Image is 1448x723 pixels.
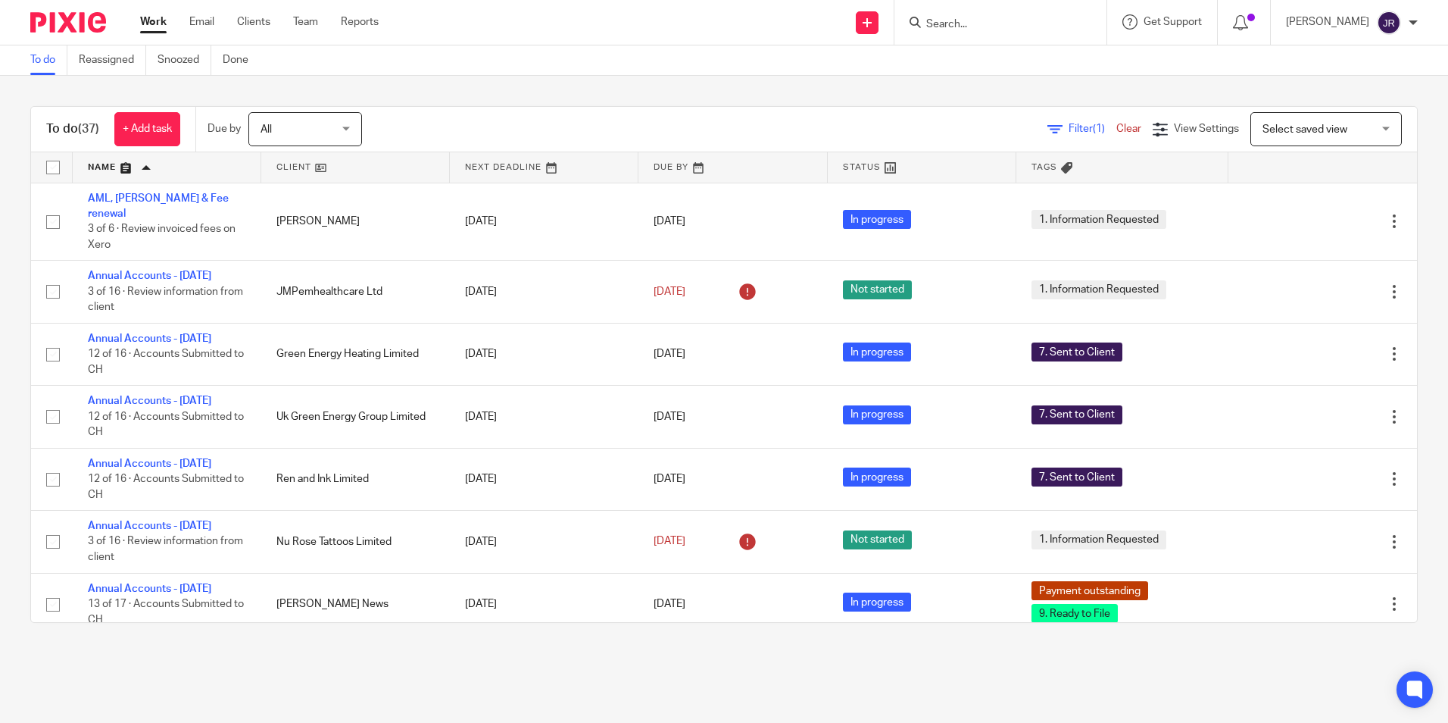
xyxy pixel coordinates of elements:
[654,599,685,609] span: [DATE]
[1031,343,1122,361] span: 7. Sent to Client
[88,412,244,438] span: 12 of 16 · Accounts Submitted to CH
[79,45,146,75] a: Reassigned
[1031,531,1166,549] span: 1. Information Requested
[450,573,638,635] td: [DATE]
[1093,124,1105,134] span: (1)
[450,261,638,323] td: [DATE]
[450,448,638,510] td: [DATE]
[1031,210,1166,229] span: 1. Information Requested
[654,412,685,422] span: [DATE]
[261,183,450,261] td: [PERSON_NAME]
[158,45,211,75] a: Snoozed
[341,14,379,30] a: Reports
[1377,11,1401,35] img: svg%3E
[654,286,685,297] span: [DATE]
[1262,124,1347,135] span: Select saved view
[88,599,244,625] span: 13 of 17 · Accounts Submitted to CH
[88,349,244,375] span: 12 of 16 · Accounts Submitted to CH
[88,396,211,406] a: Annual Accounts - [DATE]
[1031,581,1148,600] span: Payment outstanding
[654,216,685,227] span: [DATE]
[1144,17,1202,27] span: Get Support
[88,521,211,531] a: Annual Accounts - [DATE]
[1069,124,1116,134] span: Filter
[208,121,241,136] p: Due by
[843,468,911,487] span: In progress
[88,584,211,594] a: Annual Accounts - [DATE]
[1031,405,1122,424] span: 7. Sent to Client
[261,386,450,448] td: Uk Green Energy Group Limited
[261,323,450,385] td: Green Energy Heating Limited
[140,14,167,30] a: Work
[843,210,911,229] span: In progress
[261,573,450,635] td: [PERSON_NAME] News
[843,280,912,299] span: Not started
[450,386,638,448] td: [DATE]
[88,333,211,344] a: Annual Accounts - [DATE]
[261,124,272,135] span: All
[261,511,450,573] td: Nu Rose Tattoos Limited
[261,448,450,510] td: Ren and Ink Limited
[925,18,1061,32] input: Search
[843,405,911,424] span: In progress
[654,474,685,484] span: [DATE]
[1174,124,1239,134] span: View Settings
[237,14,270,30] a: Clients
[223,45,260,75] a: Done
[30,12,106,33] img: Pixie
[450,511,638,573] td: [DATE]
[654,537,685,547] span: [DATE]
[88,193,229,219] a: AML, [PERSON_NAME] & Fee renewal
[1031,163,1057,171] span: Tags
[189,14,214,30] a: Email
[450,183,638,261] td: [DATE]
[293,14,318,30] a: Team
[88,224,236,250] span: 3 of 6 · Review invoiced fees on Xero
[88,459,211,469] a: Annual Accounts - [DATE]
[88,537,243,563] span: 3 of 16 · Review information from client
[1031,280,1166,299] span: 1. Information Requested
[1286,14,1369,30] p: [PERSON_NAME]
[78,123,99,135] span: (37)
[114,112,180,146] a: + Add task
[843,531,912,549] span: Not started
[88,271,211,281] a: Annual Accounts - [DATE]
[654,349,685,359] span: [DATE]
[843,593,911,612] span: In progress
[843,343,911,361] span: In progress
[261,261,450,323] td: JMPemhealthcare Ltd
[46,121,99,137] h1: To do
[88,286,243,313] span: 3 of 16 · Review information from client
[1031,468,1122,487] span: 7. Sent to Client
[1116,124,1141,134] a: Clear
[450,323,638,385] td: [DATE]
[1031,604,1118,623] span: 9. Ready to File
[88,474,244,500] span: 12 of 16 · Accounts Submitted to CH
[30,45,67,75] a: To do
